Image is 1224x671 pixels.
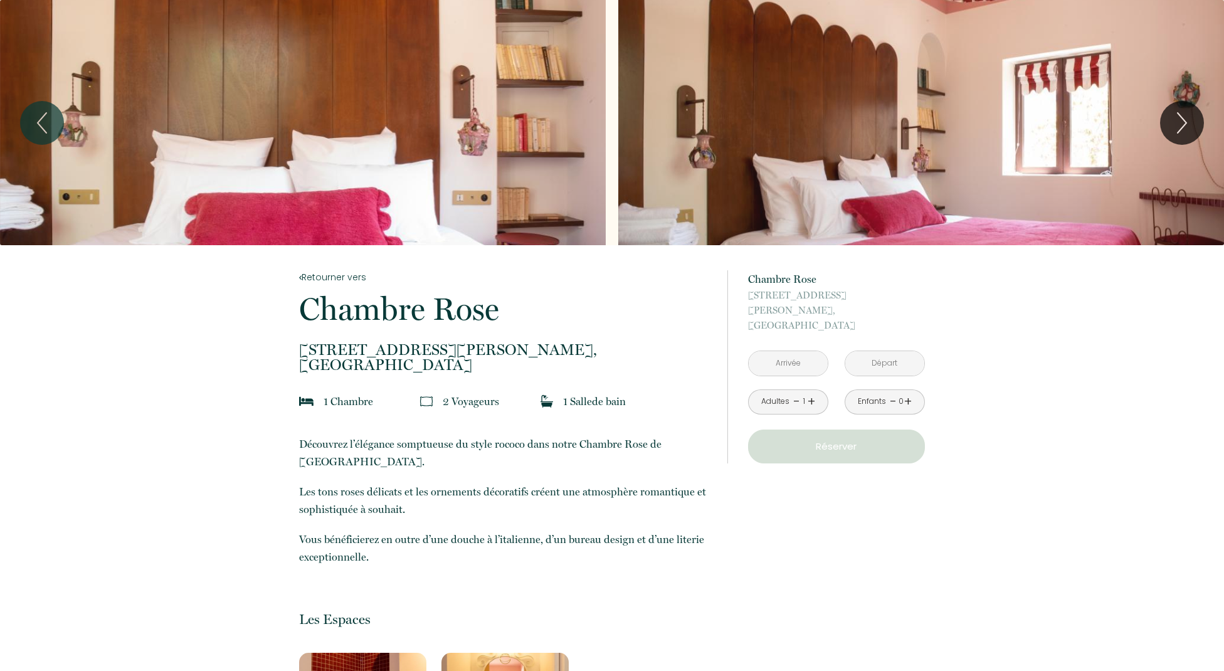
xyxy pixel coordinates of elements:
p: Réserver [752,439,921,454]
a: Retourner vers [299,270,710,284]
p: [GEOGRAPHIC_DATA] [748,288,925,333]
span: s [495,395,499,408]
img: guests [420,395,433,408]
p: Découvrez l’élégance somptueuse du style rococo dans notre Chambre Rose de [GEOGRAPHIC_DATA]. [299,435,710,470]
p: 2 Voyageur [443,393,499,410]
p: 1 Salle de bain [563,393,626,410]
a: - [793,392,800,411]
button: Previous [20,101,64,145]
p: 1 Chambre [324,393,373,410]
div: 1 [801,396,807,408]
div: 0 [898,396,904,408]
span: [STREET_ADDRESS][PERSON_NAME], [299,342,710,357]
span: [STREET_ADDRESS][PERSON_NAME], [748,288,925,318]
p: Vous bénéficierez en outre d’une douche à l’italienne, d’un bureau design et d’une literie except... [299,531,710,566]
p: Chambre Rose [748,270,925,288]
button: Réserver [748,430,925,463]
input: Départ [845,351,924,376]
input: Arrivée [749,351,828,376]
a: - [890,392,897,411]
a: + [904,392,912,411]
div: Enfants [858,396,886,408]
p: Les tons roses délicats et les ornements décoratifs créent une atmosphère romantique et sophistiq... [299,483,710,518]
p: Les Espaces [299,611,710,628]
a: + [808,392,815,411]
div: Adultes [761,396,789,408]
p: Chambre Rose [299,293,710,325]
p: [GEOGRAPHIC_DATA] [299,342,710,372]
button: Next [1160,101,1204,145]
